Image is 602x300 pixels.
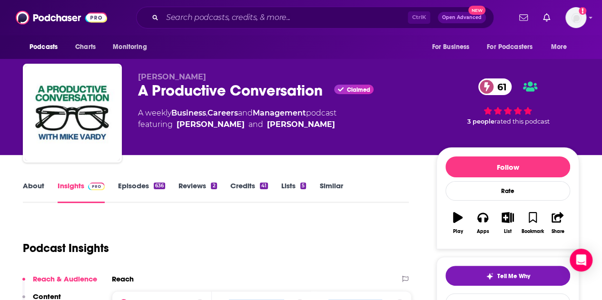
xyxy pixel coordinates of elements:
[138,107,336,130] div: A weekly podcast
[551,229,564,234] div: Share
[545,206,570,240] button: Share
[565,7,586,28] button: Show profile menu
[442,15,482,20] span: Open Advanced
[453,229,463,234] div: Play
[520,206,545,240] button: Bookmark
[551,40,567,54] span: More
[178,181,217,203] a: Reviews2
[33,274,97,283] p: Reach & Audience
[515,10,532,26] a: Show notifications dropdown
[522,229,544,234] div: Bookmark
[544,38,579,56] button: open menu
[445,156,570,177] button: Follow
[25,66,120,161] img: A Productive Conversation
[565,7,586,28] span: Logged in as SarahCBreivogel
[481,38,546,56] button: open menu
[445,181,570,201] div: Rate
[69,38,101,56] a: Charts
[319,181,343,203] a: Similar
[177,119,245,130] a: Mike Vardy
[106,38,159,56] button: open menu
[207,108,238,117] a: Careers
[408,11,430,24] span: Ctrl K
[281,181,306,203] a: Lists5
[579,7,586,15] svg: Add a profile image
[425,38,481,56] button: open menu
[445,266,570,286] button: tell me why sparkleTell Me Why
[300,183,306,189] div: 5
[206,108,207,117] span: ,
[438,12,486,23] button: Open AdvancedNew
[112,274,134,283] h2: Reach
[171,108,206,117] a: Business
[494,118,550,125] span: rated this podcast
[470,206,495,240] button: Apps
[468,6,485,15] span: New
[248,119,263,130] span: and
[487,40,533,54] span: For Podcasters
[477,229,489,234] div: Apps
[136,7,494,29] div: Search podcasts, credits, & more...
[22,274,97,292] button: Reach & Audience
[88,183,105,190] img: Podchaser Pro
[162,10,408,25] input: Search podcasts, credits, & more...
[75,40,96,54] span: Charts
[238,108,253,117] span: and
[138,72,206,81] span: [PERSON_NAME]
[118,181,165,203] a: Episodes636
[495,206,520,240] button: List
[432,40,469,54] span: For Business
[253,108,306,117] a: Management
[346,87,370,92] span: Claimed
[211,183,217,189] div: 2
[486,272,493,280] img: tell me why sparkle
[497,272,530,280] span: Tell Me Why
[570,249,592,271] div: Open Intercom Messenger
[16,9,107,27] img: Podchaser - Follow, Share and Rate Podcasts
[436,72,579,131] div: 61 3 peoplerated this podcast
[154,183,165,189] div: 636
[230,181,268,203] a: Credits41
[30,40,58,54] span: Podcasts
[488,78,512,95] span: 61
[267,119,335,130] a: Jonathan Levi
[504,229,512,234] div: List
[467,118,494,125] span: 3 people
[565,7,586,28] img: User Profile
[58,181,105,203] a: InsightsPodchaser Pro
[260,183,268,189] div: 41
[138,119,336,130] span: featuring
[23,181,44,203] a: About
[23,241,109,255] h1: Podcast Insights
[23,38,70,56] button: open menu
[478,78,512,95] a: 61
[113,40,147,54] span: Monitoring
[539,10,554,26] a: Show notifications dropdown
[445,206,470,240] button: Play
